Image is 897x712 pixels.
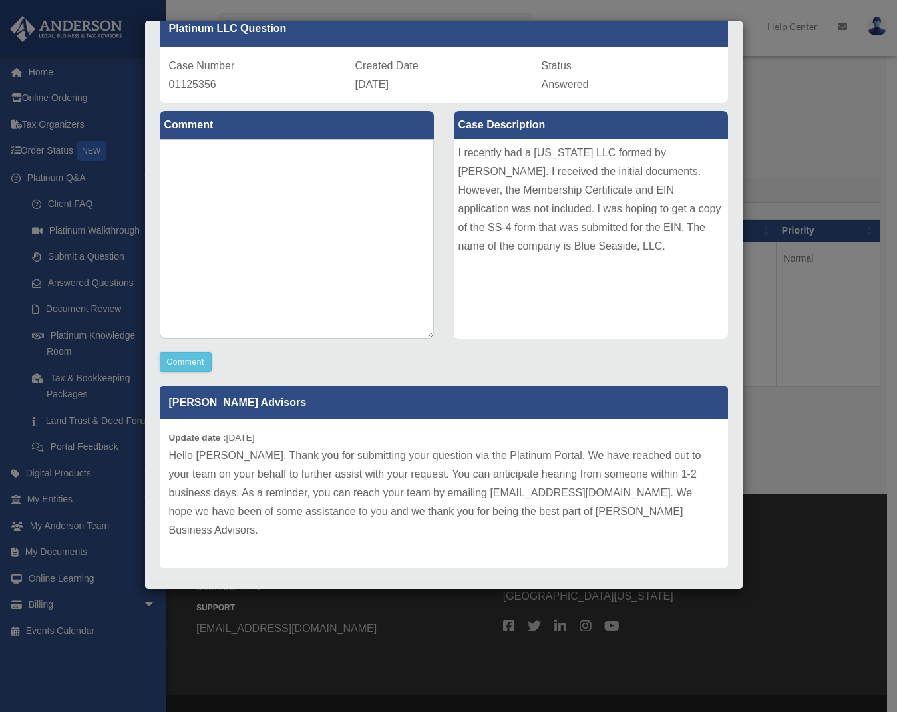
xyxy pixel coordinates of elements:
[160,386,728,419] p: [PERSON_NAME] Advisors
[169,433,226,443] b: Update date :
[160,352,212,372] button: Comment
[169,79,216,90] span: 01125356
[542,79,589,90] span: Answered
[454,111,728,139] label: Case Description
[355,60,419,71] span: Created Date
[454,139,728,339] div: I recently had a [US_STATE] LLC formed by [PERSON_NAME]. I received the initial documents. Howeve...
[169,446,719,540] p: Hello [PERSON_NAME], Thank you for submitting your question via the Platinum Portal. We have reac...
[160,111,434,139] label: Comment
[169,433,255,443] small: [DATE]
[169,60,235,71] span: Case Number
[355,79,389,90] span: [DATE]
[542,60,572,71] span: Status
[160,10,728,47] div: Platinum LLC Question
